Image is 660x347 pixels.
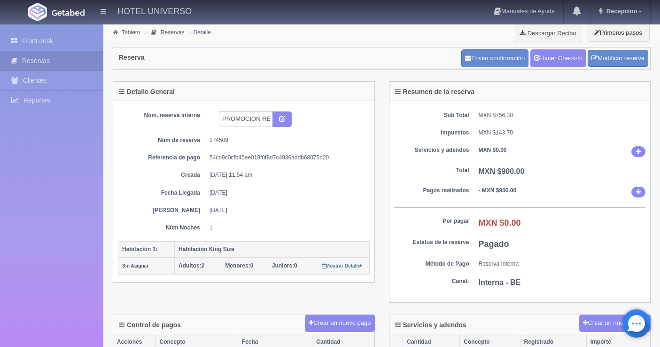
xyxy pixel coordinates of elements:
[161,29,185,36] a: Reservas
[119,322,181,329] h4: Control de pagos
[394,277,469,285] dt: Canal:
[479,147,507,153] b: MXN $0.00
[52,9,85,16] img: Getabed
[479,129,646,137] dd: MXN $143.70
[479,167,525,175] b: MXN $900.00
[530,49,586,67] a: Hacer Check-In
[175,241,370,258] th: Habitación King Size
[394,111,469,119] dt: Sub Total
[395,88,475,95] h4: Resumen de la reserva
[394,129,469,137] dt: Impuestos
[179,262,202,269] strong: Adultos:
[125,136,200,144] dt: Núm de reserva
[394,146,469,154] dt: Servicios y adendos
[579,315,651,332] button: Crear un nuevo cargo
[305,315,374,332] button: Crear un nuevo pago
[479,239,509,249] b: Pagado
[322,262,363,269] a: Mostrar Detalle
[210,154,363,162] dd: 54cb9c0cfb45ee018f0f8d7c4936addb68075d20
[119,88,175,95] h4: Detalle General
[272,262,297,269] span: 0
[125,154,200,162] dt: Referencia de pago
[514,24,582,42] a: Descargar Recibo
[587,24,650,42] button: Primeros pasos
[604,8,637,15] span: Recepcion
[479,187,517,194] b: - MXN $900.00
[479,218,521,228] b: MXN $0.00
[187,28,213,37] li: Detalle
[395,322,466,329] h4: Servicios y adendos
[225,262,253,269] span: 0
[588,50,648,67] a: Modificar reserva
[125,224,200,232] dt: Núm Noches
[479,260,646,268] dd: Reserva Interna
[125,111,200,119] dt: Núm. reserva interna
[461,49,528,67] button: Enviar confirmación
[394,217,469,225] dt: Por pagar
[179,262,204,269] span: 2
[119,54,145,61] h4: Reserva
[125,171,200,179] dt: Creada
[125,189,200,197] dt: Fecha Llegada
[322,263,363,268] small: Mostrar Detalle
[122,246,157,252] b: Habitación 1:
[210,136,363,144] dd: 274509
[210,171,363,179] dd: [DATE] 11:54 am
[210,189,363,197] dd: [DATE]
[210,224,363,232] dd: 1
[394,260,469,268] dt: Método de Pago
[479,111,646,119] dd: MXN $756.30
[479,278,521,286] b: Interna - BE
[117,5,192,16] h4: HOTEL UNIVERSO
[394,187,469,195] dt: Pagos realizados
[122,29,140,36] a: Tablero
[122,263,148,268] small: Sin Asignar
[272,262,294,269] strong: Juniors:
[394,166,469,174] dt: Total
[225,262,250,269] strong: Menores:
[125,206,200,214] dt: [PERSON_NAME]
[28,3,47,21] img: Getabed
[394,238,469,246] dt: Estatus de la reserva
[210,206,363,214] dd: [DATE]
